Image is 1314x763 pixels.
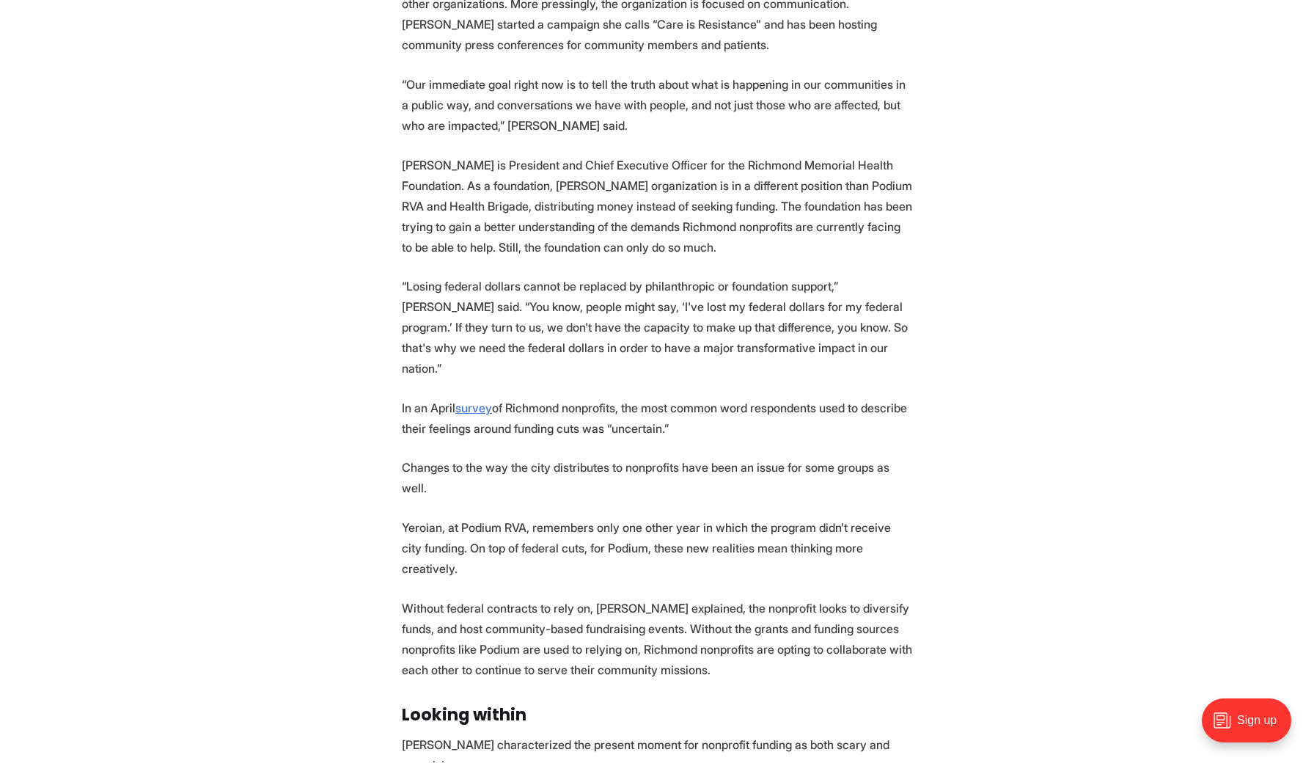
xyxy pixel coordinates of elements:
[402,457,912,498] p: Changes to the way the city distributes to nonprofits have been an issue for some groups as well.
[402,598,912,680] p: Without federal contracts to rely on, [PERSON_NAME] explained, the nonprofit looks to diversify f...
[455,401,492,415] a: survey
[402,276,912,379] p: “Losing federal dollars cannot be replaced by philanthropic or foundation support,” [PERSON_NAME]...
[402,517,912,579] p: Yeroian, at Podium RVA, remembers only one other year in which the program didn’t receive city fu...
[402,74,912,136] p: “Our immediate goal right now is to tell the truth about what is happening in our communities in ...
[402,703,526,726] strong: Looking within
[1189,691,1314,763] iframe: portal-trigger
[402,398,912,439] p: In an April of Richmond nonprofits, the most common word respondents used to describe their feeli...
[402,155,912,258] p: [PERSON_NAME] is President and Chief Executive Officer for the Richmond Memorial Health Foundatio...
